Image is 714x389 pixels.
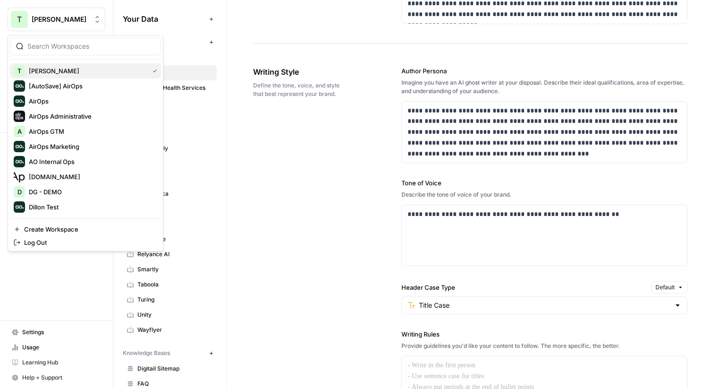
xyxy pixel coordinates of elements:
[137,114,212,122] span: Datadog
[137,235,212,243] span: Quickbase
[123,361,217,376] a: Digitail Sitemap
[655,283,675,292] span: Default
[137,220,212,228] span: Prolific
[17,66,21,76] span: T
[137,84,212,92] span: Bradford Health Services
[137,250,212,259] span: Relyance AI
[14,80,25,92] img: [AutoSave] AirOps Logo
[14,156,25,167] img: AO Internal Ops Logo
[123,65,217,80] a: Bitly
[8,8,105,31] button: Workspace: Travis Demo
[123,141,217,156] a: Grammarly
[29,96,153,106] span: AirOps
[123,247,217,262] a: Relyance AI
[123,50,217,65] a: AG1
[137,69,212,77] span: Bitly
[8,325,105,340] a: Settings
[137,364,212,373] span: Digitail Sitemap
[137,174,212,183] span: Infobip
[253,81,348,98] span: Define the tone, voice, and style that best represent your brand.
[27,42,155,51] input: Search Workspaces
[8,35,163,251] div: Workspace: Travis Demo
[401,190,688,199] div: Describe the tone of voice of your brand.
[8,355,105,370] a: Learning Hub
[14,201,25,213] img: Dillon Test Logo
[123,277,217,292] a: Taboola
[401,78,688,95] div: Imagine you have an AI ghost writer at your disposal. Describe their ideal qualifications, area o...
[123,292,217,307] a: Turing
[137,265,212,274] span: Smartly
[401,342,688,350] div: Provide guidelines you'd like your content to follow. The more specific, the better.
[22,373,101,382] span: Help + Support
[137,144,212,153] span: Grammarly
[137,295,212,304] span: Turing
[137,311,212,319] span: Unity
[22,358,101,367] span: Learning Hub
[22,343,101,352] span: Usage
[253,66,348,78] span: Writing Style
[123,349,170,357] span: Knowledge Bases
[123,80,217,95] a: Bradford Health Services
[137,380,212,388] span: FAQ
[10,223,161,236] a: Create Workspace
[29,187,153,197] span: DG - DEMO
[14,95,25,107] img: AirOps Logo
[29,202,153,212] span: Dillon Test
[123,216,217,232] a: Prolific
[123,13,205,25] span: Your Data
[29,81,153,91] span: [AutoSave] AirOps
[8,340,105,355] a: Usage
[137,190,212,198] span: Informatica
[14,111,25,122] img: AirOps Administrative Logo
[137,205,212,213] span: Pendo
[29,66,145,76] span: [PERSON_NAME]
[29,142,153,151] span: AirOps Marketing
[123,171,217,186] a: Infobip
[137,326,212,334] span: Wayflyer
[137,99,212,107] span: Coursera
[29,127,153,136] span: AirOps GTM
[32,15,89,24] span: [PERSON_NAME]
[401,283,647,292] label: Header Case Type
[29,157,153,166] span: AO Internal Ops
[123,322,217,337] a: Wayflyer
[24,238,153,247] span: Log Out
[137,53,212,62] span: AG1
[137,280,212,289] span: Taboola
[10,236,161,249] a: Log Out
[17,127,22,136] span: A
[123,201,217,216] a: Pendo
[123,156,217,171] a: Ignition
[123,262,217,277] a: Smartly
[137,159,212,168] span: Ignition
[17,187,22,197] span: D
[123,307,217,322] a: Unity
[401,178,688,188] label: Tone of Voice
[123,126,217,141] a: Digitail
[137,129,212,138] span: Digitail
[123,95,217,111] a: Coursera
[123,186,217,201] a: Informatica
[401,66,688,76] label: Author Persona
[401,329,688,339] label: Writing Rules
[14,141,25,152] img: AirOps Marketing Logo
[123,232,217,247] a: Quickbase
[14,171,25,182] img: Apollo.io Logo
[123,111,217,126] a: Datadog
[8,370,105,385] button: Help + Support
[29,112,153,121] span: AirOps Administrative
[419,301,670,310] input: Title Case
[17,14,22,25] span: T
[651,281,688,294] button: Default
[22,328,101,337] span: Settings
[29,172,153,182] span: [DOMAIN_NAME]
[24,225,153,234] span: Create Workspace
